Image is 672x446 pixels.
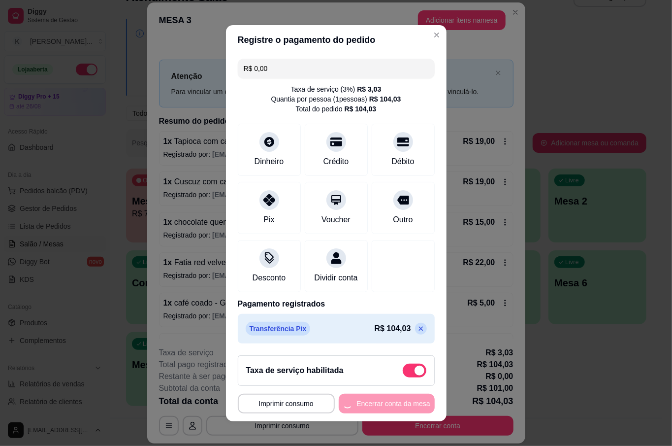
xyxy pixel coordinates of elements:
[357,84,381,94] div: R$ 3,03
[291,84,382,94] div: Taxa de serviço ( 3 %)
[226,25,447,55] header: Registre o pagamento do pedido
[321,214,351,226] div: Voucher
[246,365,344,377] h2: Taxa de serviço habilitada
[375,323,411,335] p: R$ 104,03
[369,94,401,104] div: R$ 104,03
[429,27,445,43] button: Close
[263,214,274,226] div: Pix
[296,104,377,114] div: Total do pedido
[244,59,429,78] input: Ex.: hambúrguer de cordeiro
[391,156,414,168] div: Débito
[345,104,377,114] div: R$ 104,03
[253,272,286,284] div: Desconto
[271,94,401,104] div: Quantia por pessoa ( 1 pessoas)
[255,156,284,168] div: Dinheiro
[393,214,413,226] div: Outro
[246,322,311,336] p: Transferência Pix
[238,394,335,413] button: Imprimir consumo
[323,156,349,168] div: Crédito
[238,298,435,310] p: Pagamento registrados
[314,272,357,284] div: Dividir conta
